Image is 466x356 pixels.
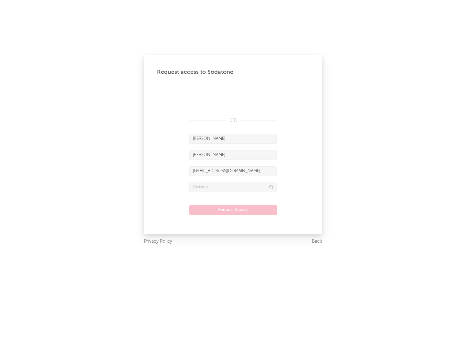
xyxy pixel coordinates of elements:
a: Privacy Policy [144,238,172,246]
input: Email [189,166,277,176]
a: Back [312,238,322,246]
input: Division [189,183,277,192]
input: First Name [189,134,277,144]
div: OR [189,117,277,124]
div: Request access to Sodatone [157,68,309,76]
button: Request Access [189,205,277,215]
input: Last Name [189,150,277,160]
